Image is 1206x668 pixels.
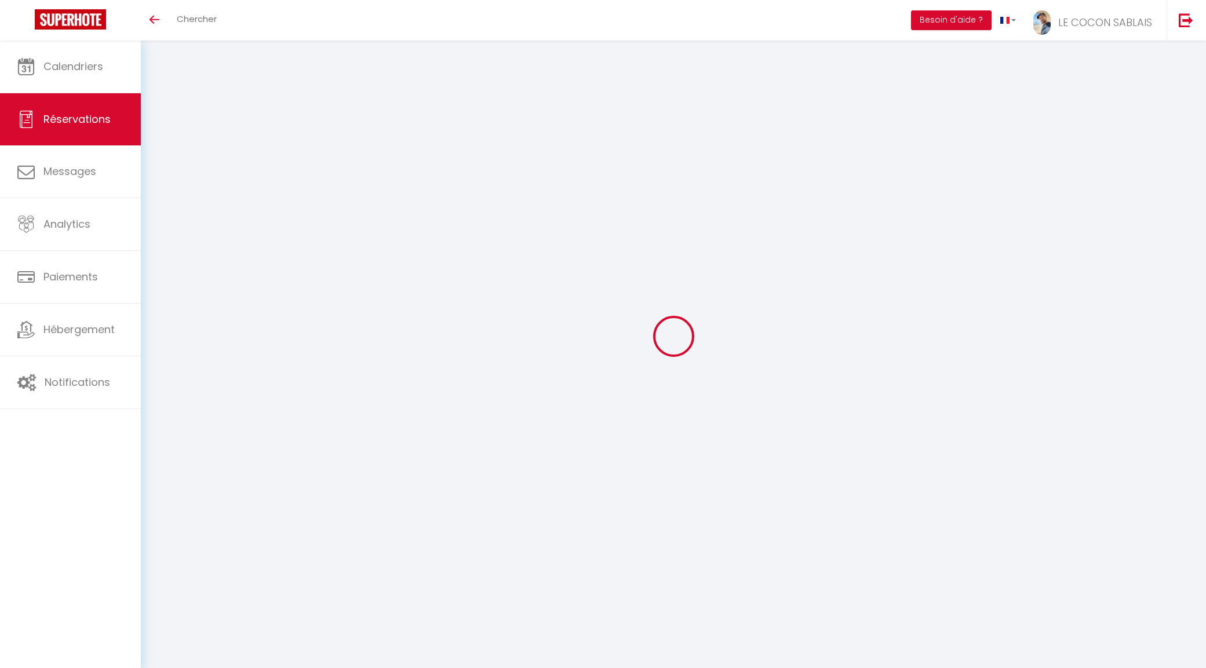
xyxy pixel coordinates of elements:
span: Analytics [43,217,90,231]
span: Calendriers [43,59,103,74]
button: Besoin d'aide ? [911,10,992,30]
span: Chercher [177,13,217,25]
span: Réservations [43,112,111,126]
img: logout [1179,13,1193,27]
span: Paiements [43,269,98,284]
img: ... [1033,10,1051,35]
img: Super Booking [35,9,106,30]
span: Messages [43,164,96,178]
span: Notifications [45,375,110,389]
span: LE COCON SABLAIS [1058,15,1152,30]
span: Hébergement [43,322,115,337]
